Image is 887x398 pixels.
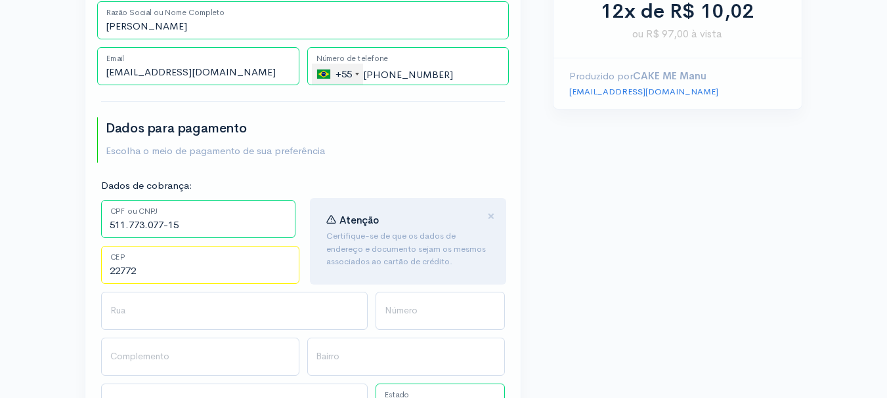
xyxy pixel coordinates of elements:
div: +55 [317,64,363,85]
input: Email [97,47,299,85]
span: × [487,207,495,226]
input: Bairro [307,338,506,376]
button: Close [487,209,495,224]
p: Escolha o meio de pagamento de sua preferência [106,144,325,159]
span: ou R$ 97,00 à vista [569,26,786,42]
p: Certifique-se de que os dados de endereço e documento sejam os mesmos associados ao cartão de cré... [326,229,490,268]
input: Nome Completo [97,1,509,39]
input: Número [376,292,505,330]
a: [EMAIL_ADDRESS][DOMAIN_NAME] [569,86,718,97]
div: Brazil (Brasil): +55 [312,64,363,85]
input: CEP [101,246,299,284]
h4: Atenção [326,214,490,226]
strong: CAKE ME Manu [633,70,706,82]
p: Produzido por [569,69,786,84]
input: Complemento [101,338,299,376]
h2: Dados para pagamento [106,121,325,136]
input: CPF ou CNPJ [101,200,295,238]
label: Dados de cobrança: [101,178,192,193]
input: Rua [101,292,368,330]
